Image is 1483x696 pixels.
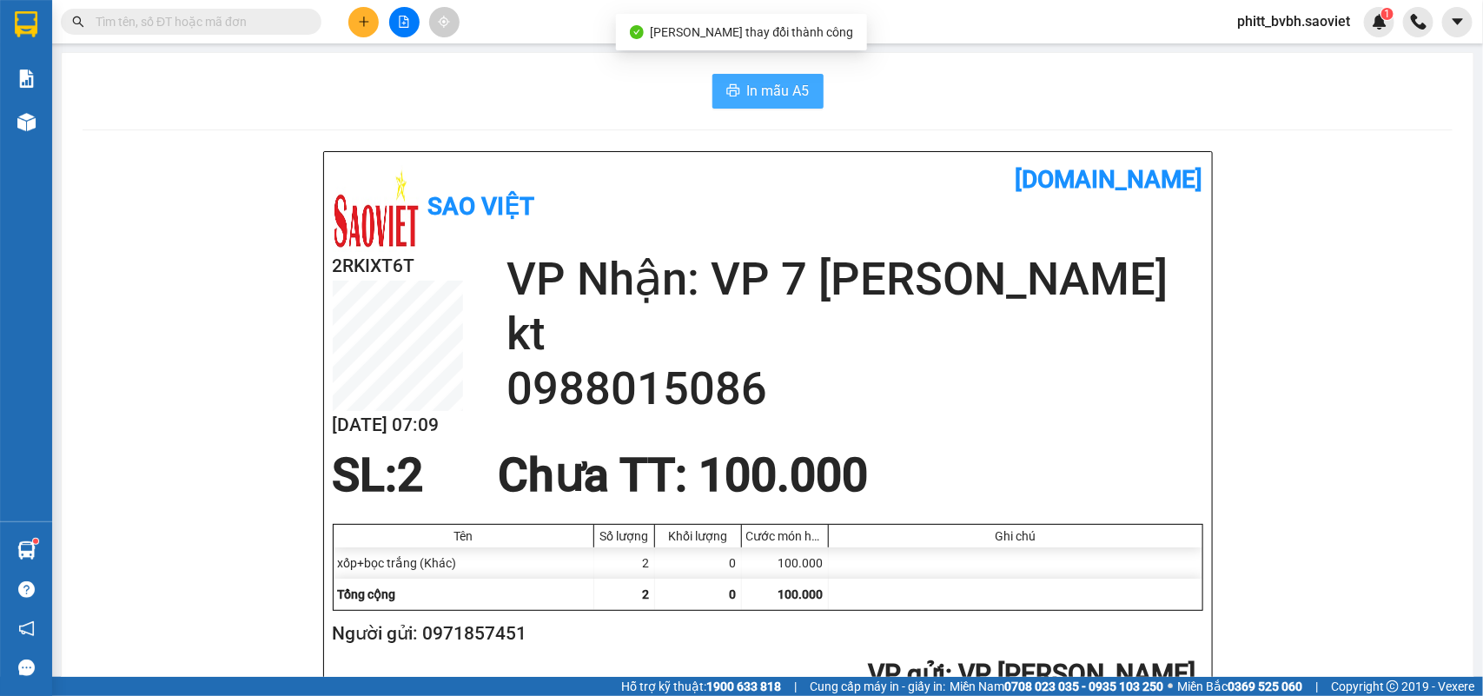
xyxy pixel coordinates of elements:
div: Tên [338,529,589,543]
button: printerIn mẫu A5 [712,74,824,109]
span: Hỗ trợ kỹ thuật: [621,677,781,696]
span: 2 [643,587,650,601]
span: question-circle [18,581,35,598]
img: warehouse-icon [17,541,36,560]
span: copyright [1387,680,1399,693]
img: phone-icon [1411,14,1427,30]
img: logo-vxr [15,11,37,37]
span: Miền Nam [950,677,1163,696]
span: aim [438,16,450,28]
span: printer [726,83,740,100]
b: [DOMAIN_NAME] [232,14,420,43]
b: Sao Việt [105,41,212,70]
img: logo.jpg [333,165,420,252]
span: ⚪️ [1168,683,1173,690]
span: message [18,660,35,676]
span: 100.000 [778,587,824,601]
div: Ghi chú [833,529,1198,543]
h2: VP Nhận: VP 7 [PERSON_NAME] [506,252,1203,307]
h2: 0988015086 [506,361,1203,416]
button: aim [429,7,460,37]
div: 0 [655,547,742,579]
span: caret-down [1450,14,1466,30]
span: search [72,16,84,28]
span: check-circle [630,25,644,39]
div: 100.000 [742,547,829,579]
img: warehouse-icon [17,113,36,131]
img: logo.jpg [10,14,96,101]
div: Số lượng [599,529,650,543]
span: 0 [730,587,737,601]
span: SL: [333,448,398,502]
img: solution-icon [17,70,36,88]
img: icon-new-feature [1372,14,1387,30]
b: [DOMAIN_NAME] [1016,165,1203,194]
span: plus [358,16,370,28]
h2: : VP [PERSON_NAME] [333,657,1196,693]
span: Tổng cộng [338,587,396,601]
h2: [DATE] 07:09 [333,411,463,440]
strong: 1900 633 818 [706,679,781,693]
button: file-add [389,7,420,37]
input: Tìm tên, số ĐT hoặc mã đơn [96,12,301,31]
h2: kt [506,307,1203,361]
div: xốp+bọc trắng (Khác) [334,547,594,579]
span: In mẫu A5 [747,80,810,102]
span: | [1315,677,1318,696]
h2: 2RKIXT6T [333,252,463,281]
h2: VP Nhận: VP 7 [PERSON_NAME] [91,101,420,210]
div: Chưa TT : 100.000 [487,449,878,501]
span: Miền Bắc [1177,677,1302,696]
div: Khối lượng [659,529,737,543]
span: 2 [398,448,424,502]
span: 1 [1384,8,1390,20]
sup: 1 [33,539,38,544]
span: Cung cấp máy in - giấy in: [810,677,945,696]
sup: 1 [1381,8,1394,20]
span: file-add [398,16,410,28]
span: VP gửi [869,659,946,689]
button: plus [348,7,379,37]
h2: UL9TZZDA [10,101,140,129]
span: notification [18,620,35,637]
span: phitt_bvbh.saoviet [1223,10,1364,32]
span: | [794,677,797,696]
span: [PERSON_NAME] thay đổi thành công [651,25,854,39]
strong: 0369 525 060 [1228,679,1302,693]
div: Cước món hàng [746,529,824,543]
div: 2 [594,547,655,579]
b: Sao Việt [428,192,535,221]
button: caret-down [1442,7,1473,37]
strong: 0708 023 035 - 0935 103 250 [1004,679,1163,693]
h2: Người gửi: 0971857451 [333,620,1196,648]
